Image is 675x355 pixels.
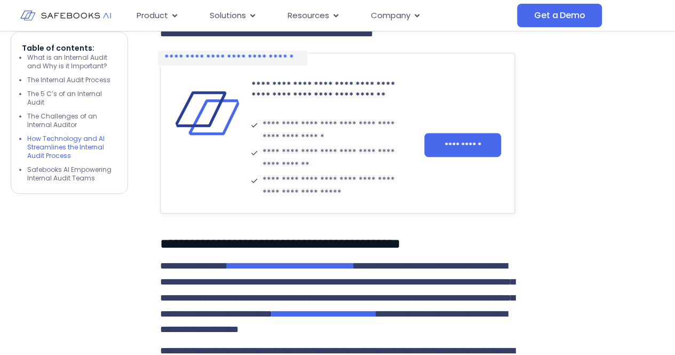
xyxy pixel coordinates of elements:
[534,10,585,21] span: Get a Demo
[128,5,517,26] nav: Menu
[27,165,117,183] li: Safebooks AI Empowering Internal Audit Teams
[27,112,117,129] li: The Challenges of an Internal Auditor
[137,10,168,22] span: Product
[288,10,329,22] span: Resources
[27,90,117,107] li: The 5 C’s of an Internal Audit
[517,4,602,27] a: Get a Demo
[210,10,246,22] span: Solutions
[27,53,117,70] li: What is an Internal Audit and Why is it Important?
[128,5,517,26] div: Menu Toggle
[27,76,117,84] li: The Internal Audit Process
[371,10,410,22] span: Company
[22,43,117,53] p: Table of contents:
[27,135,117,160] li: How Technology and AI Streamlines the Internal Audit Process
